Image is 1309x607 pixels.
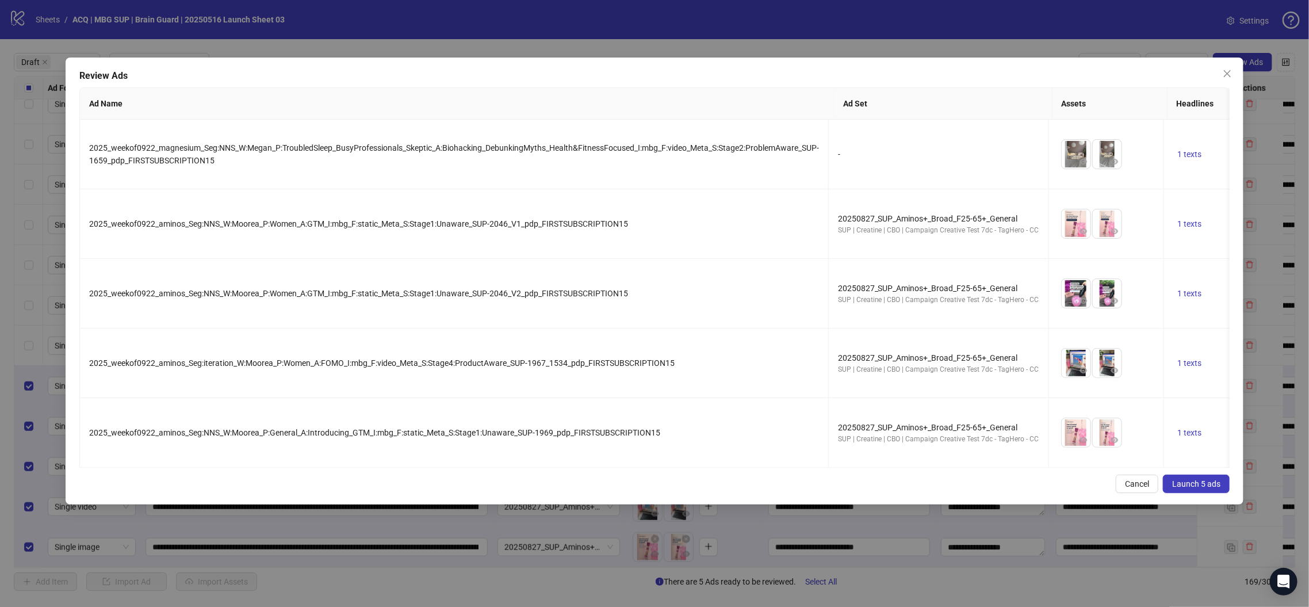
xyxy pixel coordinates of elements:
[1077,224,1090,238] button: Preview
[1173,147,1207,161] button: 1 texts
[1163,475,1230,493] button: Launch 5 ads
[1218,64,1237,83] button: Close
[1062,279,1090,308] img: Asset 1
[838,282,1039,295] div: 20250827_SUP_Aminos+_Broad_F25-65+_General
[1178,428,1202,437] span: 1 texts
[1173,426,1207,440] button: 1 texts
[1108,294,1122,308] button: Preview
[838,434,1039,445] div: SUP | Creatine | CBO | Campaign Creative Test 7dc - TagHero - CC
[1168,88,1283,120] th: Headlines
[1111,297,1119,305] span: eye
[1111,367,1119,375] span: eye
[1080,227,1088,235] span: eye
[1178,289,1202,298] span: 1 texts
[1093,279,1122,308] img: Asset 2
[80,88,835,120] th: Ad Name
[1178,150,1202,159] span: 1 texts
[1077,155,1090,169] button: Preview
[838,295,1039,306] div: SUP | Creatine | CBO | Campaign Creative Test 7dc - TagHero - CC
[1108,224,1122,238] button: Preview
[1080,297,1088,305] span: eye
[1062,209,1090,238] img: Asset 1
[1052,88,1168,120] th: Assets
[838,364,1039,375] div: SUP | Creatine | CBO | Campaign Creative Test 7dc - TagHero - CC
[838,352,1039,364] div: 20250827_SUP_Aminos+_Broad_F25-65+_General
[1080,436,1088,444] span: eye
[89,428,660,437] span: 2025_weekof0922_aminos_Seg:NNS_W:Moorea_P:General_A:Introducing_GTM_I:mbg_F:static_Meta_S:Stage1:...
[1111,436,1119,444] span: eye
[1062,418,1090,447] img: Asset 1
[1093,209,1122,238] img: Asset 2
[89,289,628,298] span: 2025_weekof0922_aminos_Seg:NNS_W:Moorea_P:Women_A:GTM_I:mbg_F:static_Meta_S:Stage1:Unaware_SUP-20...
[838,421,1039,434] div: 20250827_SUP_Aminos+_Broad_F25-65+_General
[1062,349,1090,377] img: Asset 1
[1108,433,1122,447] button: Preview
[1108,155,1122,169] button: Preview
[1077,433,1090,447] button: Preview
[1108,364,1122,377] button: Preview
[89,143,819,165] span: 2025_weekof0922_magnesium_Seg:NNS_W:Megan_P:TroubledSleep_BusyProfessionals_Skeptic_A:Biohacking_...
[1077,294,1090,308] button: Preview
[1125,479,1149,488] span: Cancel
[89,358,675,368] span: 2025_weekof0922_aminos_Seg:iteration_W:Moorea_P:Women_A:FOMO_I:mbg_F:video_Meta_S:Stage4:ProductA...
[835,88,1052,120] th: Ad Set
[1077,364,1090,377] button: Preview
[1178,358,1202,368] span: 1 texts
[1093,349,1122,377] img: Asset 2
[1116,475,1158,493] button: Cancel
[1178,219,1202,228] span: 1 texts
[838,225,1039,236] div: SUP | Creatine | CBO | Campaign Creative Test 7dc - TagHero - CC
[1223,69,1232,78] span: close
[838,148,1039,161] div: -
[1270,568,1297,595] div: Open Intercom Messenger
[1173,287,1207,300] button: 1 texts
[1173,356,1207,370] button: 1 texts
[1111,158,1119,166] span: eye
[1062,140,1090,169] img: Asset 1
[1093,140,1122,169] img: Asset 2
[1173,217,1207,231] button: 1 texts
[1080,158,1088,166] span: eye
[1093,418,1122,447] img: Asset 2
[89,219,628,228] span: 2025_weekof0922_aminos_Seg:NNS_W:Moorea_P:Women_A:GTM_I:mbg_F:static_Meta_S:Stage1:Unaware_SUP-20...
[79,69,1230,83] div: Review Ads
[1111,227,1119,235] span: eye
[838,212,1039,225] div: 20250827_SUP_Aminos+_Broad_F25-65+_General
[1080,367,1088,375] span: eye
[1172,479,1220,488] span: Launch 5 ads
